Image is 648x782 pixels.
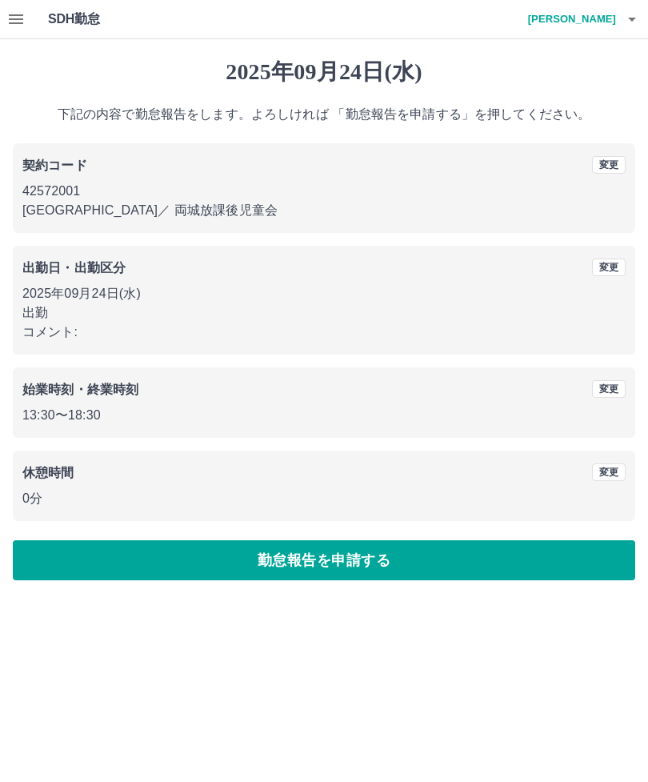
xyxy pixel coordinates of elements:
p: コメント: [22,323,626,342]
button: 勤怠報告を申請する [13,540,635,580]
p: [GEOGRAPHIC_DATA] ／ 両城放課後児童会 [22,201,626,220]
p: 42572001 [22,182,626,201]
b: 出勤日・出勤区分 [22,261,126,275]
p: 0分 [22,489,626,508]
button: 変更 [592,259,626,276]
p: 2025年09月24日(水) [22,284,626,303]
b: 始業時刻・終業時刻 [22,383,138,396]
p: 13:30 〜 18:30 [22,406,626,425]
button: 変更 [592,156,626,174]
p: 下記の内容で勤怠報告をします。よろしければ 「勤怠報告を申請する」を押してください。 [13,105,635,124]
button: 変更 [592,463,626,481]
b: 休憩時間 [22,466,74,479]
h1: 2025年09月24日(水) [13,58,635,86]
b: 契約コード [22,158,87,172]
p: 出勤 [22,303,626,323]
button: 変更 [592,380,626,398]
